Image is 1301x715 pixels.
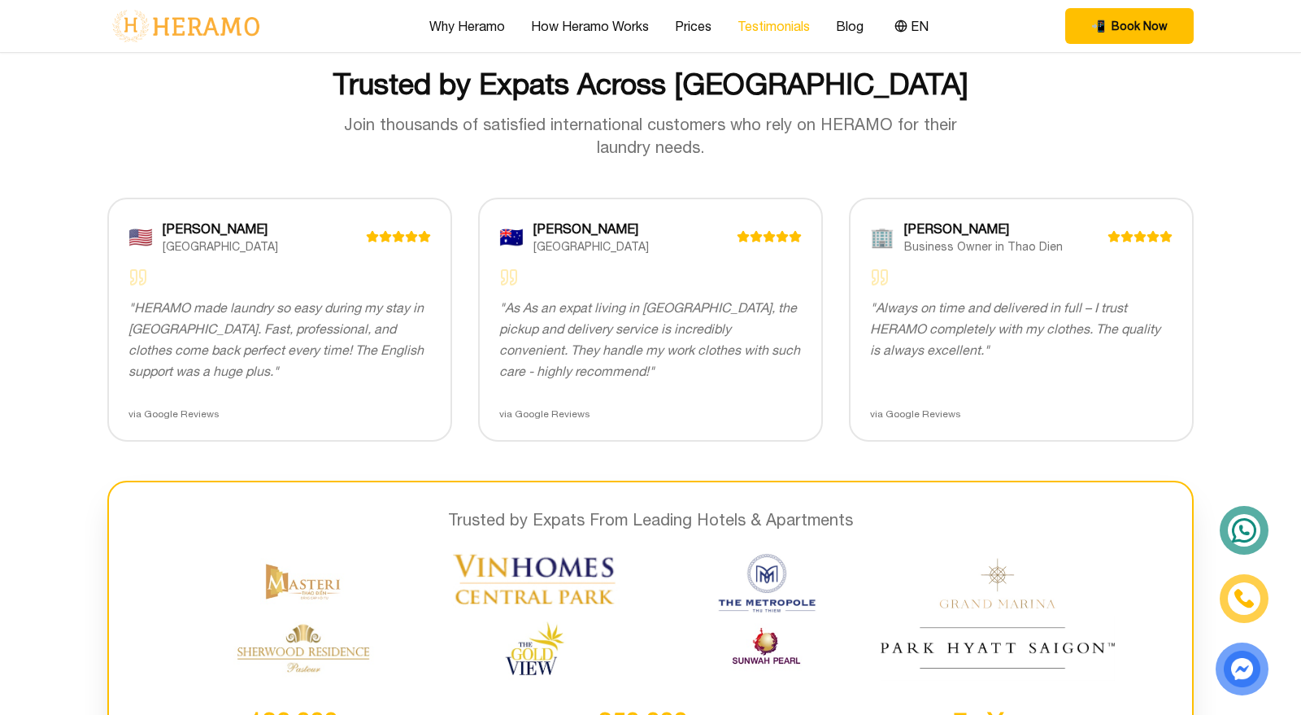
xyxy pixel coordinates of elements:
[338,113,963,159] p: Join thousands of satisfied international customers who rely on HERAMO for their laundry needs.
[890,15,933,37] button: EN
[675,16,711,36] a: Prices
[881,616,1115,681] img: Park Hyatt Saigon
[938,551,1057,616] img: Grand Marina
[260,551,346,616] img: Masteri Thao Dien
[836,16,864,36] a: Blog
[499,224,524,250] div: 🇦🇺
[128,297,431,381] p: " HERAMO made laundry so easy during my stay in [GEOGRAPHIC_DATA]. Fast, professional, and clothe...
[499,408,802,421] div: via Google Reviews
[1235,590,1253,608] img: phone-icon
[1112,18,1168,34] span: Book Now
[503,616,568,681] img: The Gold View
[533,219,737,238] div: [PERSON_NAME]
[128,224,153,250] div: 🇺🇸
[709,551,824,616] img: The Metropole Thu Thiem
[163,238,366,255] div: [GEOGRAPHIC_DATA]
[107,68,1194,100] h2: Trusted by Expats Across [GEOGRAPHIC_DATA]
[135,508,1166,531] h3: Trusted by Expats From Leading Hotels & Apartments
[531,16,649,36] a: How Heramo Works
[107,9,264,43] img: logo-with-text.png
[533,238,737,255] div: [GEOGRAPHIC_DATA]
[499,297,802,381] p: " As As an expat living in [GEOGRAPHIC_DATA], the pickup and delivery service is incredibly conve...
[904,238,1107,255] div: Business Owner in Thao Dien
[870,408,1173,421] div: via Google Reviews
[870,224,894,250] div: 🏢
[870,297,1173,360] p: " Always on time and delivered in full – I trust HERAMO completely with my clothes. The quality i...
[738,16,810,36] a: Testimonials
[163,219,366,238] div: [PERSON_NAME]
[228,616,380,681] img: Sherwood Residence
[429,16,505,36] a: Why Heramo
[1065,8,1194,44] button: phone Book Now
[1222,577,1266,621] a: phone-icon
[904,219,1107,238] div: [PERSON_NAME]
[444,551,626,616] img: Vinhomes Central Park
[128,408,431,421] div: via Google Reviews
[1091,18,1105,34] span: phone
[723,616,809,681] img: Sunwah Pearl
